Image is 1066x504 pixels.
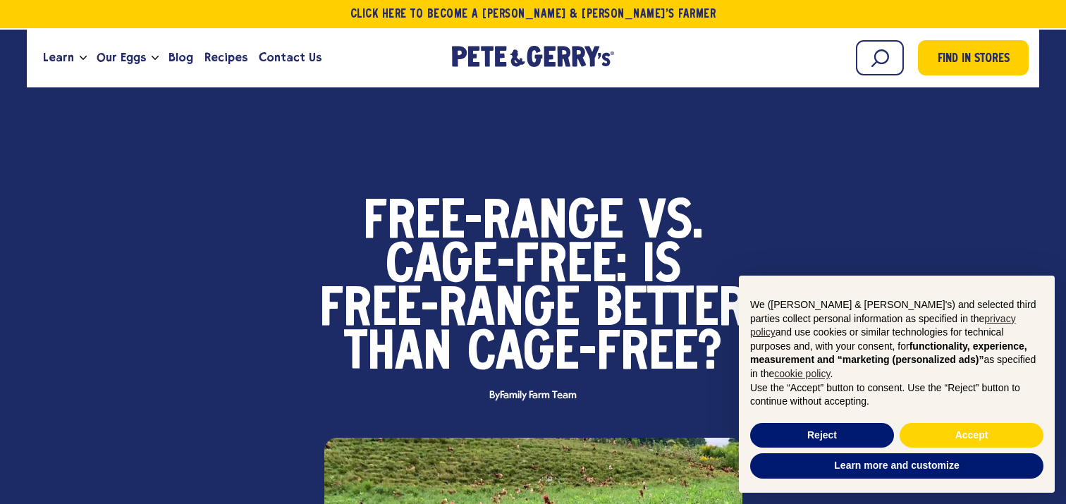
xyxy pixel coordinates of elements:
span: Is [642,245,681,289]
span: Free-Range [319,289,580,333]
a: Contact Us [253,39,327,77]
button: Open the dropdown menu for Learn [80,56,87,61]
span: Family Farm Team [500,390,577,401]
span: vs. [639,202,703,245]
button: Open the dropdown menu for Our Eggs [152,56,159,61]
a: Learn [37,39,80,77]
span: Cage-Free: [386,245,627,289]
button: Learn more and customize [750,453,1043,479]
p: We ([PERSON_NAME] & [PERSON_NAME]'s) and selected third parties collect personal information as s... [750,298,1043,381]
a: Find in Stores [918,40,1029,75]
span: Recipes [204,49,247,66]
span: Our Eggs [97,49,146,66]
span: Learn [43,49,74,66]
span: Than [344,333,452,376]
a: Our Eggs [91,39,152,77]
a: Recipes [199,39,253,77]
input: Search [856,40,904,75]
p: Use the “Accept” button to consent. Use the “Reject” button to continue without accepting. [750,381,1043,409]
button: Reject [750,423,894,448]
span: By [482,391,584,401]
span: Blog [169,49,193,66]
div: Notice [728,264,1066,504]
span: Contact Us [259,49,321,66]
a: Blog [163,39,199,77]
span: Cage-Free? [467,333,722,376]
button: Accept [900,423,1043,448]
span: Free-Range [363,202,623,245]
span: Find in Stores [938,50,1010,69]
span: Better [595,289,747,333]
a: cookie policy [774,368,830,379]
